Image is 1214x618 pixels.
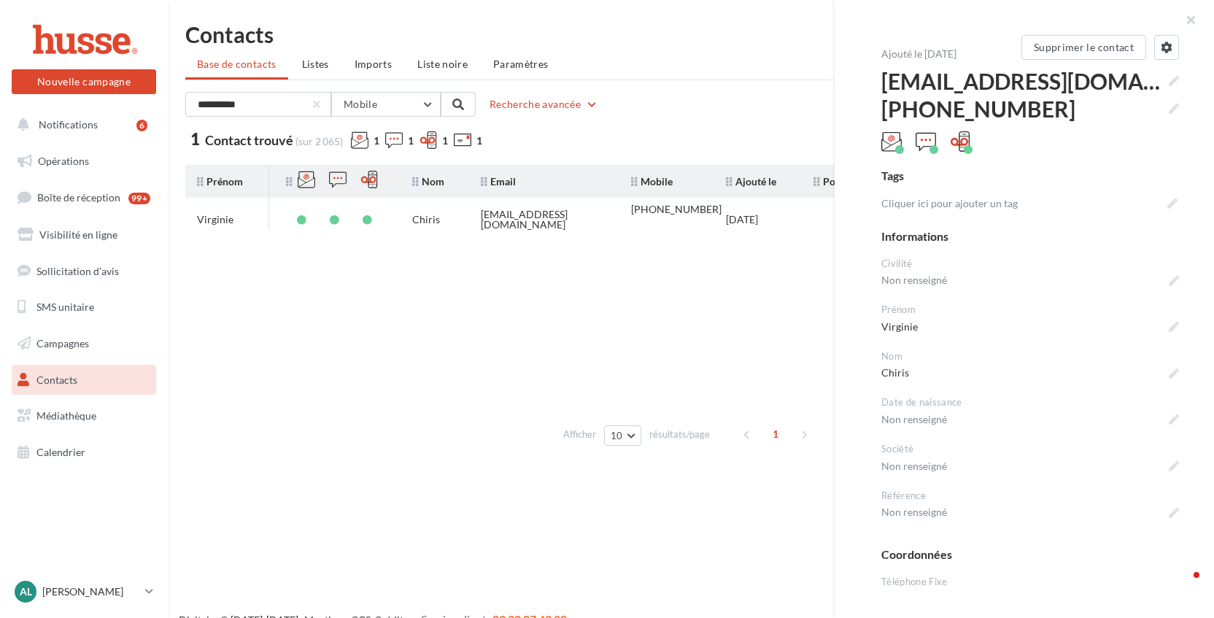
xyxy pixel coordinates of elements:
span: Médiathèque [36,409,96,422]
div: Virginie [197,215,233,225]
div: Téléphone Fixe [881,575,1179,589]
span: Non renseigné [881,270,1179,290]
div: Nom [881,349,1179,363]
span: Prénom [197,175,243,188]
div: 6 [136,120,147,131]
span: Non renseigné [881,456,1179,476]
span: (sur 2 065) [295,135,343,147]
p: Cliquer ici pour ajouter un tag [881,196,1161,211]
span: Chiris [881,363,1179,383]
span: Campagnes [36,337,89,349]
a: Sollicitation d'avis [9,256,159,287]
a: Al [PERSON_NAME] [12,578,156,606]
span: SMS unitaire [36,301,94,313]
span: Liste noire [417,58,468,70]
span: Listes [302,58,329,70]
div: Société [881,442,1179,456]
span: Afficher [563,428,596,441]
span: 10 [611,430,623,441]
span: Ajouté le [DATE] [881,47,956,60]
button: Supprimer le contact [1021,35,1146,60]
div: [DATE] [726,215,758,225]
button: Nouvelle campagne [12,69,156,94]
span: 1 [442,134,448,148]
span: 1 [764,422,787,446]
div: Coordonnées [881,546,1179,563]
span: Contacts [36,374,77,386]
span: Notifications [39,118,98,131]
span: résultats/page [649,428,710,441]
span: Non renseigné [881,409,1179,430]
span: Mobile [631,175,673,188]
a: Campagnes [9,328,159,359]
span: Opérations [38,155,89,167]
p: [PERSON_NAME] [42,584,139,599]
button: Notifications 6 [9,109,153,140]
span: Paramètres [493,58,549,70]
div: Prénom [881,303,1179,317]
button: Recherche avancée [484,96,604,113]
div: 99+ [128,193,150,204]
span: Virginie [881,317,1179,337]
span: 1 [374,134,379,148]
button: 10 [604,425,641,446]
span: Calendrier [36,446,85,458]
span: Visibilité en ligne [39,228,117,241]
span: Nom [412,175,444,188]
span: Sollicitation d'avis [36,264,119,277]
span: Al [20,584,32,599]
span: Boîte de réception [37,191,120,204]
button: Mobile [331,92,441,117]
div: Tags [881,168,1179,185]
span: Ajouté le [726,175,776,188]
h1: Contacts [185,23,1196,45]
a: Médiathèque [9,401,159,431]
a: Contacts [9,365,159,395]
span: Contact trouvé [205,132,293,148]
a: SMS unitaire [9,292,159,322]
div: Chiris [412,215,440,225]
span: [PHONE_NUMBER] [881,95,1179,123]
span: 1 [476,134,482,148]
span: Mobile [344,98,377,110]
div: Informations [881,228,1179,245]
span: 1 [190,131,200,147]
div: [PHONE_NUMBER] [631,204,722,215]
a: Calendrier [9,437,159,468]
span: Portable [813,175,862,188]
iframe: Intercom live chat [1164,568,1199,603]
span: Non renseigné [881,502,1179,522]
a: Opérations [9,146,159,177]
span: Imports [355,58,392,70]
a: Visibilité en ligne [9,220,159,250]
div: Civilité [881,257,1179,271]
div: Date de naissance [881,395,1179,409]
span: 1 [408,134,414,148]
div: [EMAIL_ADDRESS][DOMAIN_NAME] [481,209,608,230]
div: Référence [881,489,1179,503]
span: Email [481,175,516,188]
span: [EMAIL_ADDRESS][DOMAIN_NAME] [881,67,1179,95]
a: Boîte de réception99+ [9,182,159,213]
